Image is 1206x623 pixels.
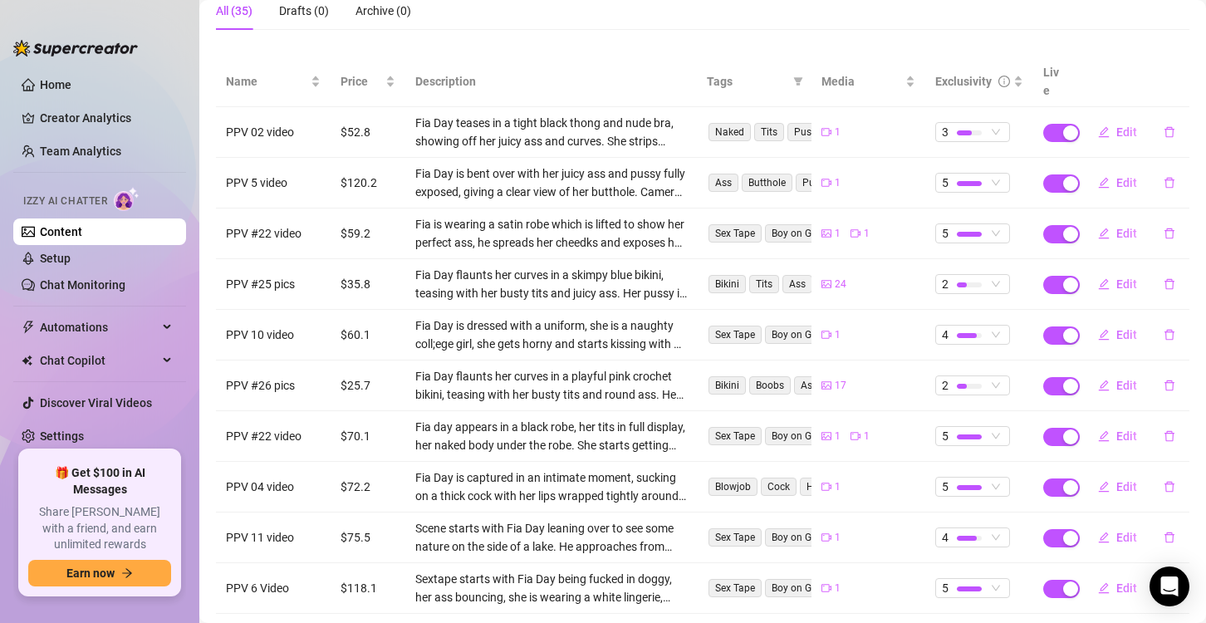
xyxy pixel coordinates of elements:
[40,314,158,341] span: Automations
[216,259,331,310] td: PPV #25 pics
[821,532,831,542] span: video-camera
[942,224,949,243] span: 5
[787,123,828,141] span: Pussy
[216,107,331,158] td: PPV 02 video
[1098,329,1110,341] span: edit
[749,275,779,293] span: Tits
[749,376,791,395] span: Boobs
[1098,430,1110,442] span: edit
[1085,372,1150,399] button: Edit
[1085,169,1150,196] button: Edit
[114,187,140,211] img: AI Chatter
[415,114,688,150] div: Fia Day teases in a tight black thong and nude bra, showing off her juicy ass and curves. She str...
[121,567,133,579] span: arrow-right
[821,228,831,238] span: picture
[331,513,405,563] td: $75.5
[40,278,125,292] a: Chat Monitoring
[331,361,405,411] td: $25.7
[708,275,746,293] span: Bikini
[942,275,949,293] span: 2
[942,528,949,547] span: 4
[415,316,688,353] div: Fia Day is dressed with a uniform, she is a naughty coll;ege girl, she gets horny and starts kiss...
[708,224,762,243] span: Sex Tape
[216,208,331,259] td: PPV #22 video
[835,581,841,596] span: 1
[1150,524,1189,551] button: delete
[1085,575,1150,601] button: Edit
[1164,126,1175,138] span: delete
[28,465,171,498] span: 🎁 Get $100 in AI Messages
[851,431,860,441] span: video-camera
[708,478,757,496] span: Blowjob
[1164,329,1175,341] span: delete
[935,72,992,91] div: Exclusivity
[835,429,841,444] span: 1
[742,174,792,192] span: Butthole
[864,226,870,242] span: 1
[1098,278,1110,290] span: edit
[40,347,158,374] span: Chat Copilot
[415,519,688,556] div: Scene starts with Fia Day leaning over to see some nature on the side of a lake. He approaches fr...
[216,158,331,208] td: PPV 5 video
[835,226,841,242] span: 1
[1150,220,1189,247] button: delete
[790,69,806,94] span: filter
[331,208,405,259] td: $59.2
[851,228,860,238] span: video-camera
[216,310,331,361] td: PPV 10 video
[40,145,121,158] a: Team Analytics
[216,2,252,20] div: All (35)
[835,327,841,343] span: 1
[864,429,870,444] span: 1
[1116,581,1137,595] span: Edit
[1116,227,1137,240] span: Edit
[40,105,173,131] a: Creator Analytics
[1150,271,1189,297] button: delete
[708,174,738,192] span: Ass
[1164,380,1175,391] span: delete
[331,107,405,158] td: $52.8
[821,127,831,137] span: video-camera
[835,175,841,191] span: 1
[40,396,152,410] a: Discover Viral Videos
[1085,423,1150,449] button: Edit
[800,478,852,496] span: Handjob
[821,482,831,492] span: video-camera
[942,427,949,445] span: 5
[40,429,84,443] a: Settings
[1116,429,1137,443] span: Edit
[1150,169,1189,196] button: delete
[765,579,826,597] span: Boy on Girl
[782,275,812,293] span: Ass
[1085,524,1150,551] button: Edit
[708,123,751,141] span: Naked
[1164,228,1175,239] span: delete
[28,504,171,553] span: Share [PERSON_NAME] with a friend, and earn unlimited rewards
[1033,56,1075,107] th: Live
[216,361,331,411] td: PPV #26 pics
[708,326,762,344] span: Sex Tape
[1085,220,1150,247] button: Edit
[1150,372,1189,399] button: delete
[754,123,784,141] span: Tits
[942,579,949,597] span: 5
[331,563,405,614] td: $118.1
[821,380,831,390] span: picture
[835,479,841,495] span: 1
[331,411,405,462] td: $70.1
[821,583,831,593] span: video-camera
[216,513,331,563] td: PPV 11 video
[1150,423,1189,449] button: delete
[331,259,405,310] td: $35.8
[942,376,949,395] span: 2
[1098,532,1110,543] span: edit
[821,178,831,188] span: video-camera
[942,478,949,496] span: 5
[1150,321,1189,348] button: delete
[1164,430,1175,442] span: delete
[1098,380,1110,391] span: edit
[415,367,688,404] div: Fia Day flaunts her curves in a playful pink crochet bikini, teasing with her busty tits and roun...
[1150,473,1189,500] button: delete
[765,326,826,344] span: Boy on Girl
[355,2,411,20] div: Archive (0)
